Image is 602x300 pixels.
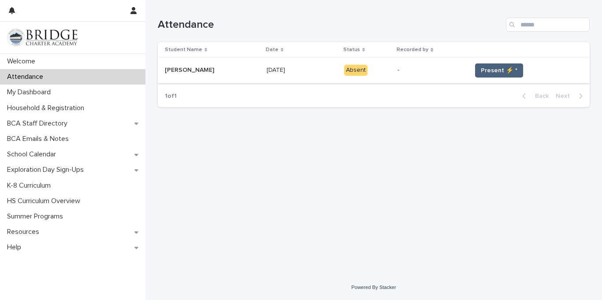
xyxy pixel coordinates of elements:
[158,58,590,83] tr: [PERSON_NAME][PERSON_NAME] [DATE][DATE] Absent-Present ⚡ *
[481,66,517,75] span: Present ⚡ *
[267,65,287,74] p: [DATE]
[530,93,549,99] span: Back
[4,150,63,159] p: School Calendar
[4,119,74,128] p: BCA Staff Directory
[4,57,42,66] p: Welcome
[552,92,590,100] button: Next
[158,85,184,107] p: 1 of 1
[4,88,58,96] p: My Dashboard
[515,92,552,100] button: Back
[158,19,502,31] h1: Attendance
[165,45,202,55] p: Student Name
[506,18,590,32] input: Search
[351,285,396,290] a: Powered By Stacker
[4,135,76,143] p: BCA Emails & Notes
[398,67,465,74] p: -
[4,104,91,112] p: Household & Registration
[4,166,91,174] p: Exploration Day Sign-Ups
[4,212,70,221] p: Summer Programs
[397,45,428,55] p: Recorded by
[7,29,78,46] img: V1C1m3IdTEidaUdm9Hs0
[4,181,58,190] p: K-8 Curriculum
[4,243,28,252] p: Help
[266,45,279,55] p: Date
[556,93,575,99] span: Next
[4,228,46,236] p: Resources
[343,45,360,55] p: Status
[4,73,50,81] p: Attendance
[344,65,368,76] div: Absent
[165,65,216,74] p: [PERSON_NAME]
[475,63,523,78] button: Present ⚡ *
[4,197,87,205] p: HS Curriculum Overview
